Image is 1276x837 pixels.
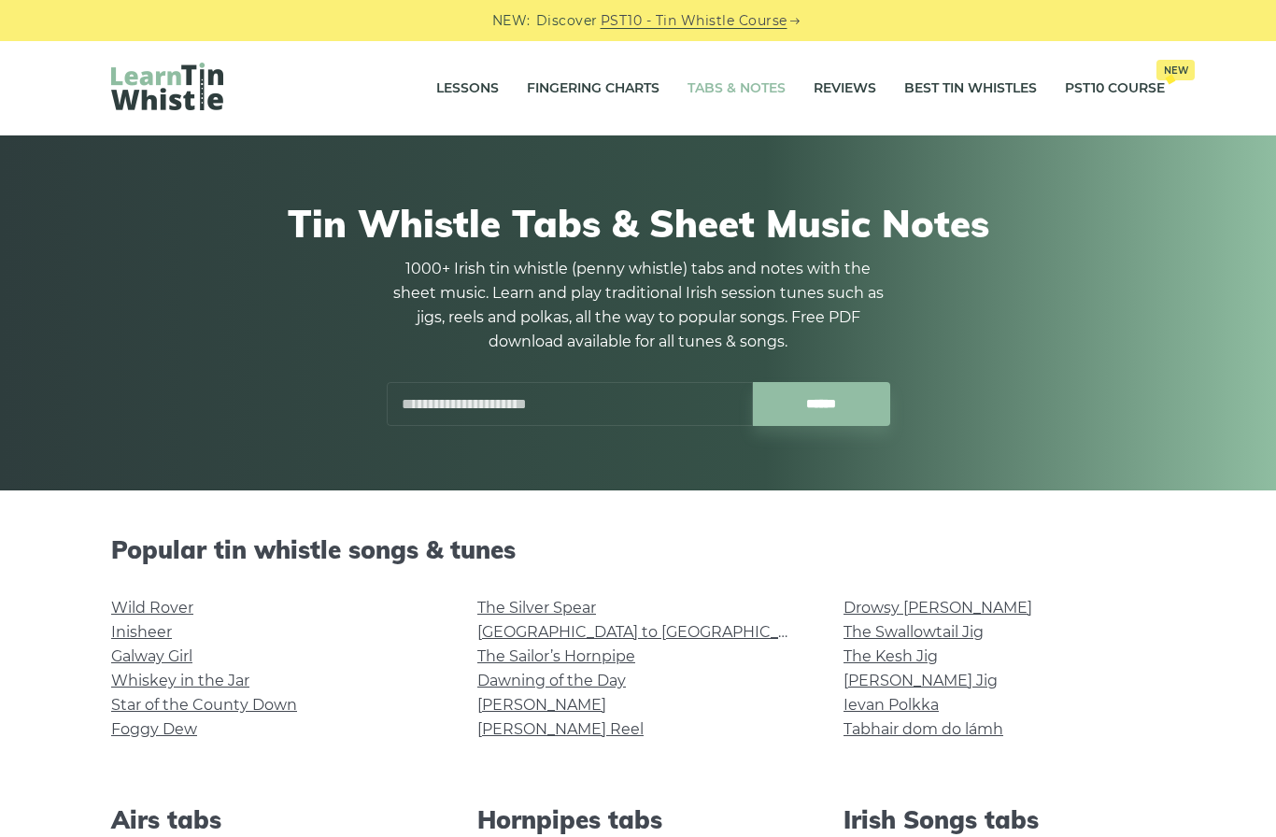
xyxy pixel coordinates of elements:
[814,65,876,112] a: Reviews
[477,623,822,641] a: [GEOGRAPHIC_DATA] to [GEOGRAPHIC_DATA]
[1156,60,1195,80] span: New
[111,805,432,834] h2: Airs tabs
[527,65,659,112] a: Fingering Charts
[844,696,939,714] a: Ievan Polkka
[111,672,249,689] a: Whiskey in the Jar
[1065,65,1165,112] a: PST10 CourseNew
[477,647,635,665] a: The Sailor’s Hornpipe
[386,257,890,354] p: 1000+ Irish tin whistle (penny whistle) tabs and notes with the sheet music. Learn and play tradi...
[477,599,596,617] a: The Silver Spear
[688,65,786,112] a: Tabs & Notes
[844,599,1032,617] a: Drowsy [PERSON_NAME]
[111,201,1165,246] h1: Tin Whistle Tabs & Sheet Music Notes
[111,647,192,665] a: Galway Girl
[844,672,998,689] a: [PERSON_NAME] Jig
[111,535,1165,564] h2: Popular tin whistle songs & tunes
[844,623,984,641] a: The Swallowtail Jig
[477,696,606,714] a: [PERSON_NAME]
[111,599,193,617] a: Wild Rover
[111,63,223,110] img: LearnTinWhistle.com
[844,647,938,665] a: The Kesh Jig
[477,672,626,689] a: Dawning of the Day
[477,720,644,738] a: [PERSON_NAME] Reel
[904,65,1037,112] a: Best Tin Whistles
[436,65,499,112] a: Lessons
[111,623,172,641] a: Inisheer
[844,720,1003,738] a: Tabhair dom do lámh
[477,805,799,834] h2: Hornpipes tabs
[111,720,197,738] a: Foggy Dew
[844,805,1165,834] h2: Irish Songs tabs
[111,696,297,714] a: Star of the County Down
